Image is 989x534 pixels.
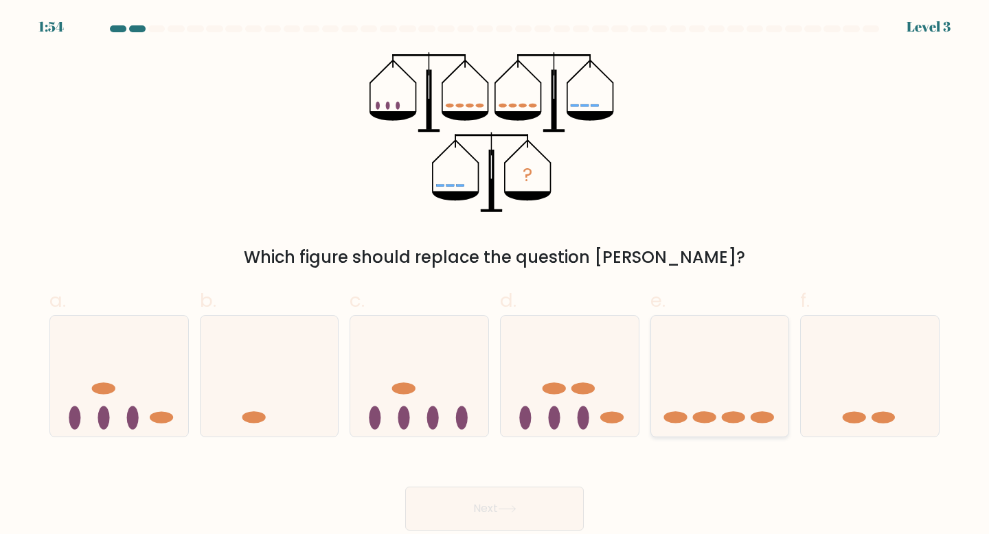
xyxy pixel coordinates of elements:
[350,287,365,314] span: c.
[405,487,584,531] button: Next
[49,287,66,314] span: a.
[907,16,951,37] div: Level 3
[38,16,64,37] div: 1:54
[200,287,216,314] span: b.
[523,162,532,189] tspan: ?
[58,245,931,270] div: Which figure should replace the question [PERSON_NAME]?
[650,287,666,314] span: e.
[800,287,810,314] span: f.
[500,287,516,314] span: d.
